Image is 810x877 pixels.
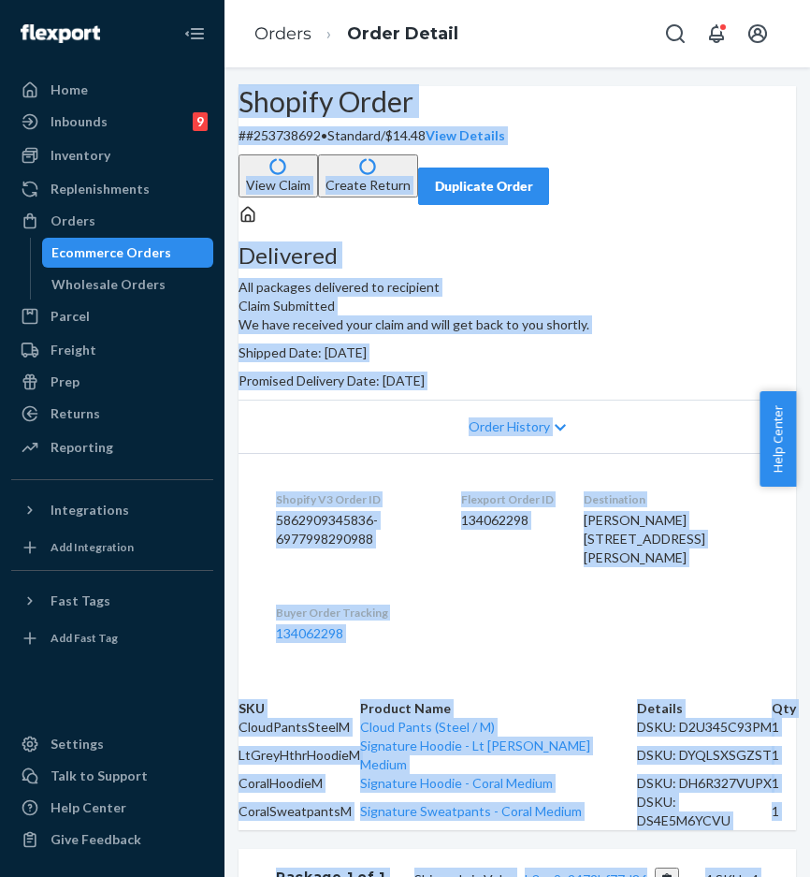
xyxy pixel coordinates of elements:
button: Open Search Box [657,15,694,52]
a: Ecommerce Orders [42,238,214,268]
div: Fast Tags [51,592,110,610]
dd: 5862909345836-6977998290988 [276,511,431,548]
div: Duplicate Order [434,177,533,196]
button: Create Return [318,154,418,197]
a: Returns [11,399,213,429]
header: Claim Submitted [239,297,796,315]
p: Promised Delivery Date: [DATE] [239,372,796,390]
span: [PERSON_NAME] [STREET_ADDRESS][PERSON_NAME] [584,512,705,565]
a: Reporting [11,432,213,462]
div: Inventory [51,146,110,165]
dt: Flexport Order ID [461,491,554,507]
div: DSKU: DH6R327VUPX [637,774,772,793]
div: Help Center [51,798,126,817]
div: Orders [51,212,95,230]
a: Wholesale Orders [42,270,214,300]
button: View Claim [239,154,318,197]
button: Open notifications [698,15,735,52]
div: Returns [51,404,100,423]
img: Flexport logo [21,24,100,43]
button: Fast Tags [11,586,213,616]
p: We have received your claim and will get back to you shortly. [239,315,796,334]
dt: Buyer Order Tracking [276,605,431,621]
a: Signature Sweatpants - Coral Medium [360,803,582,819]
p: Shipped Date: [DATE] [239,343,796,362]
button: Close Navigation [176,15,213,52]
th: Qty [772,699,796,718]
a: 134062298 [276,625,343,641]
td: 1 [772,774,796,793]
div: Integrations [51,501,129,519]
div: Add Integration [51,539,134,555]
div: Inbounds [51,112,108,131]
a: Home [11,75,213,105]
h3: Delivered [239,243,796,268]
button: View Details [426,126,505,145]
td: 1 [772,737,796,774]
h2: Shopify Order [239,86,796,117]
button: Integrations [11,495,213,525]
div: Give Feedback [51,830,141,849]
td: CoralSweatpantsM [239,793,360,830]
td: 1 [772,718,796,737]
button: Duplicate Order [418,168,549,205]
a: Inbounds9 [11,107,213,137]
td: CloudPantsSteelM [239,718,360,737]
span: Standard [327,127,381,143]
button: Open account menu [739,15,776,52]
a: Inventory [11,140,213,170]
a: Replenishments [11,174,213,204]
div: Prep [51,373,80,391]
th: Details [637,699,772,718]
div: Parcel [51,307,90,326]
div: All packages delivered to recipient [239,243,796,296]
a: Add Fast Tag [11,623,213,653]
div: Replenishments [51,180,150,198]
a: Freight [11,335,213,365]
div: DSKU: DS4E5M6YCVU [637,793,772,830]
dt: Shopify V3 Order ID [276,491,431,507]
a: Talk to Support [11,761,213,791]
dd: 134062298 [461,511,554,530]
div: Ecommerce Orders [51,243,171,262]
div: Settings [51,735,104,753]
span: Order History [469,417,550,436]
button: Help Center [759,391,796,487]
a: Add Integration [11,533,213,563]
div: Reporting [51,438,113,457]
ol: breadcrumbs [239,7,473,62]
th: SKU [239,699,360,718]
td: LtGreyHthrHoodieM [239,737,360,774]
a: Signature Hoodie - Coral Medium [360,775,553,791]
div: Freight [51,341,96,359]
a: Cloud Pants (Steel / M) [360,719,495,735]
td: 1 [772,793,796,830]
a: Prep [11,367,213,397]
div: DSKU: D2U345C93PM [637,718,772,737]
a: Help Center [11,793,213,823]
button: Give Feedback [11,825,213,855]
div: Add Fast Tag [51,630,118,646]
a: Signature Hoodie - Lt [PERSON_NAME] Medium [360,738,590,772]
dt: Destination [584,491,759,507]
th: Product Name [360,699,637,718]
span: • [321,127,327,143]
a: Orders [11,206,213,236]
div: 9 [193,112,208,131]
div: Home [51,80,88,99]
a: Order Detail [347,23,458,44]
div: Talk to Support [51,767,148,785]
div: DSKU: DYQLSXSGZST [637,746,772,765]
a: Parcel [11,301,213,331]
a: Settings [11,729,213,759]
p: # #253738692 / $14.48 [239,126,796,145]
a: Orders [254,23,311,44]
td: CoralHoodieM [239,774,360,793]
div: Wholesale Orders [51,275,166,294]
